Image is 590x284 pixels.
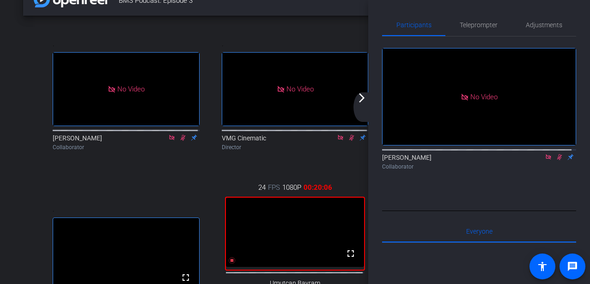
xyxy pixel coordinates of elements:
div: [PERSON_NAME] [382,153,576,171]
span: Everyone [466,228,493,235]
span: No Video [470,92,498,101]
span: FPS [268,182,280,193]
div: . [53,36,200,52]
span: Participants [396,22,432,28]
div: Director [222,143,369,151]
span: 24 [258,182,266,193]
div: Collaborator [382,163,576,171]
div: . [53,201,200,218]
mat-icon: fullscreen [345,248,356,259]
mat-icon: fullscreen [180,272,191,283]
div: [PERSON_NAME] [53,133,200,151]
span: No Video [286,85,314,93]
span: Adjustments [526,22,562,28]
div: VMG Cinematic [222,133,369,151]
span: 00:20:06 [304,182,332,193]
mat-icon: arrow_forward_ios [356,92,367,103]
span: Teleprompter [460,22,498,28]
div: Collaborator [53,143,200,151]
mat-icon: message [567,261,578,272]
div: . [222,36,369,52]
span: No Video [117,85,145,93]
mat-icon: accessibility [537,261,548,272]
span: 1080P [282,182,301,193]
